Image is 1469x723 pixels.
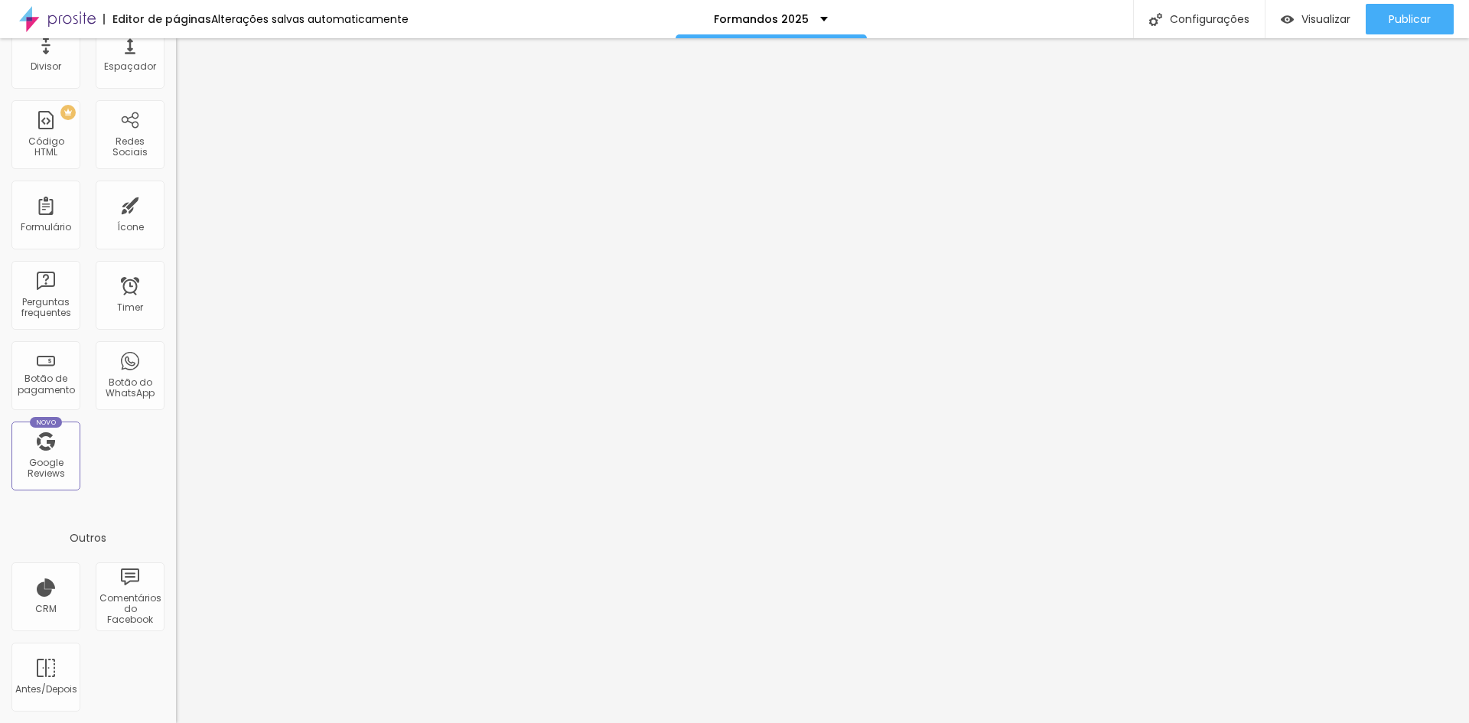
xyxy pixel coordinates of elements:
[1389,13,1431,25] span: Publicar
[714,14,809,24] p: Formandos 2025
[35,604,57,614] div: CRM
[21,222,71,233] div: Formulário
[99,593,160,626] div: Comentários do Facebook
[1149,13,1162,26] img: Icone
[104,61,156,72] div: Espaçador
[15,458,76,480] div: Google Reviews
[1301,13,1350,25] span: Visualizar
[15,373,76,396] div: Botão de pagamento
[211,14,409,24] div: Alterações salvas automaticamente
[1366,4,1454,34] button: Publicar
[103,14,211,24] div: Editor de páginas
[1281,13,1294,26] img: view-1.svg
[15,136,76,158] div: Código HTML
[1265,4,1366,34] button: Visualizar
[15,297,76,319] div: Perguntas frequentes
[31,61,61,72] div: Divisor
[15,684,76,695] div: Antes/Depois
[117,222,144,233] div: Ícone
[30,417,63,428] div: Novo
[99,377,160,399] div: Botão do WhatsApp
[117,302,143,313] div: Timer
[176,38,1469,723] iframe: Editor
[99,136,160,158] div: Redes Sociais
